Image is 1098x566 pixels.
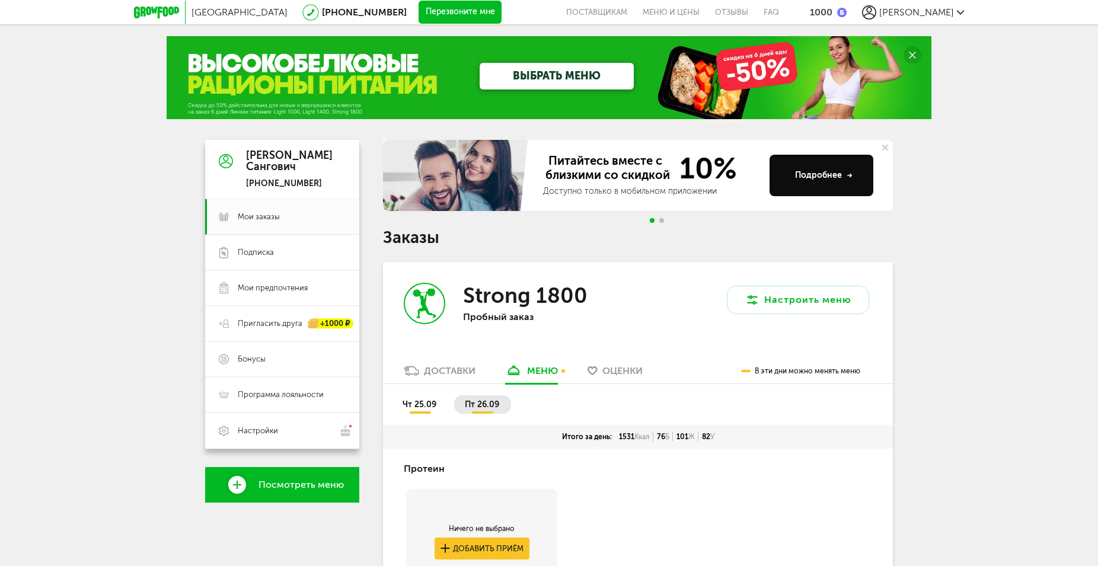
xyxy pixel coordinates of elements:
[810,7,832,18] div: 1000
[238,318,302,329] span: Пригласить друга
[727,286,869,314] button: Настроить меню
[238,389,324,400] span: Программа лояльности
[465,399,499,410] span: пт 26.09
[205,341,359,377] a: Бонусы
[463,311,617,322] p: Пробный заказ
[435,524,529,533] div: Ничего не выбрано
[308,319,353,329] div: +1000 ₽
[398,364,481,383] a: Доставки
[665,433,669,441] span: Б
[602,365,643,376] span: Оценки
[653,432,673,442] div: 76
[238,247,274,258] span: Подписка
[435,538,529,559] button: Добавить приём
[710,433,714,441] span: У
[205,235,359,270] a: Подписка
[238,354,266,364] span: Бонусы
[615,432,653,442] div: 1531
[238,426,278,436] span: Настройки
[795,170,853,181] div: Подробнее
[688,433,695,441] span: Ж
[238,212,280,222] span: Мои заказы
[650,218,655,223] span: Go to slide 1
[205,306,359,341] a: Пригласить друга +1000 ₽
[205,467,359,503] a: Посмотреть меню
[205,270,359,306] a: Мои предпочтения
[543,186,760,197] div: Доступно только в мобильном приложении
[205,199,359,235] a: Мои заказы
[191,7,288,18] span: [GEOGRAPHIC_DATA]
[558,432,615,442] div: Итого за день:
[698,432,718,442] div: 82
[879,7,954,18] span: [PERSON_NAME]
[403,399,436,410] span: чт 25.09
[322,7,407,18] a: [PHONE_NUMBER]
[383,140,531,211] img: family-banner.579af9d.jpg
[582,364,649,383] a: Оценки
[258,479,344,490] span: Посмотреть меню
[672,154,737,183] span: 10%
[837,8,847,17] img: bonus_b.cdccf46.png
[383,230,893,245] h1: Заказы
[770,155,873,196] button: Подробнее
[659,218,664,223] span: Go to slide 2
[246,150,333,174] div: [PERSON_NAME] Сангович
[673,432,698,442] div: 101
[527,365,558,376] div: меню
[419,1,502,24] button: Перезвоните мне
[205,412,359,449] a: Настройки
[424,365,475,376] div: Доставки
[246,178,333,189] div: [PHONE_NUMBER]
[404,458,445,480] h4: Протеин
[741,359,860,383] div: В эти дни можно менять меню
[499,364,564,383] a: меню
[480,63,634,89] a: ВЫБРАТЬ МЕНЮ
[543,154,672,183] span: Питайтесь вместе с близкими со скидкой
[634,433,650,441] span: Ккал
[463,283,588,308] h3: Strong 1800
[238,283,308,293] span: Мои предпочтения
[205,377,359,412] a: Программа лояльности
